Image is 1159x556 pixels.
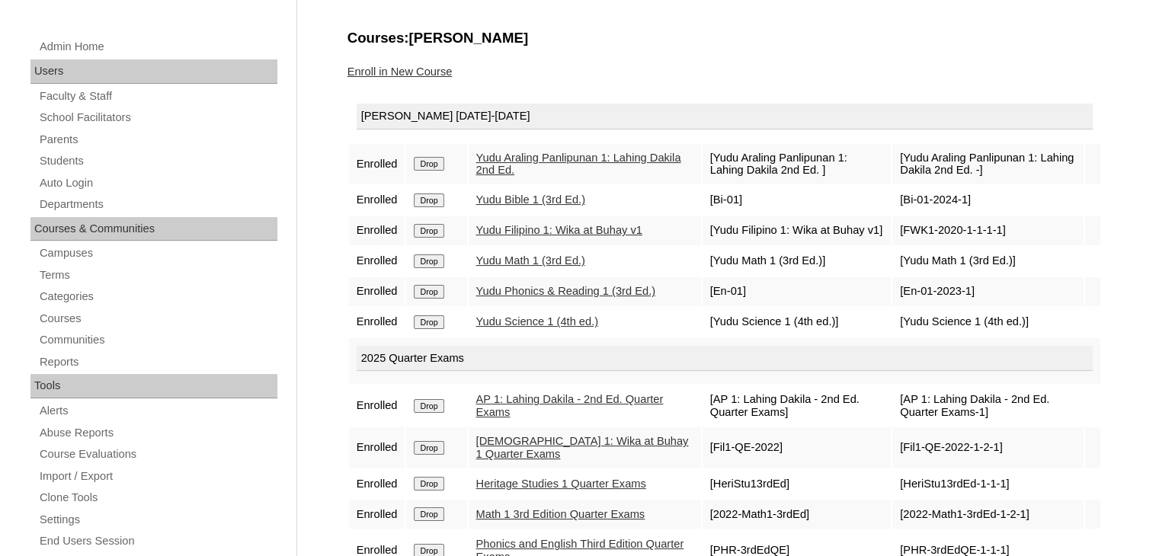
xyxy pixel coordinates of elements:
[349,469,405,498] td: Enrolled
[414,193,443,207] input: Drop
[476,285,655,297] a: Yudu Phonics & Reading 1 (3rd Ed.)
[892,277,1083,306] td: [En-01-2023-1]
[476,478,646,490] a: Heritage Studies 1 Quarter Exams
[38,37,277,56] a: Admin Home
[38,152,277,171] a: Students
[703,216,892,245] td: [Yudu Filipino 1: Wika at Buhay v1]
[349,216,405,245] td: Enrolled
[892,186,1083,215] td: [Bi-01-2024-1]
[30,374,277,398] div: Tools
[38,87,277,106] a: Faculty & Staff
[38,331,277,350] a: Communities
[703,247,892,276] td: [Yudu Math 1 (3rd Ed.)]
[892,308,1083,337] td: [Yudu Science 1 (4th ed.)]
[892,469,1083,498] td: [HeriStu13rdEd-1-1-1]
[349,277,405,306] td: Enrolled
[476,193,585,206] a: Yudu Bible 1 (3rd Ed.)
[892,385,1083,426] td: [AP 1: Lahing Dakila - 2nd Ed. Quarter Exams-1]
[476,508,645,520] a: Math 1 3rd Edition Quarter Exams
[476,435,689,460] a: [DEMOGRAPHIC_DATA] 1: Wika at Buhay 1 Quarter Exams
[38,401,277,420] a: Alerts
[703,500,892,529] td: [2022-Math1-3rdEd]
[703,385,892,426] td: [AP 1: Lahing Dakila - 2nd Ed. Quarter Exams]
[347,66,453,78] a: Enroll in New Course
[476,224,642,236] a: Yudu Filipino 1: Wika at Buhay v1
[349,144,405,184] td: Enrolled
[414,254,443,268] input: Drop
[414,441,443,455] input: Drop
[476,393,664,418] a: AP 1: Lahing Dakila - 2nd Ed. Quarter Exams
[349,500,405,529] td: Enrolled
[892,427,1083,468] td: [Fil1-QE-2022-1-2-1]
[38,108,277,127] a: School Facilitators
[703,277,892,306] td: [En-01]
[349,247,405,276] td: Enrolled
[38,309,277,328] a: Courses
[38,266,277,285] a: Terms
[476,315,599,328] a: Yudu Science 1 (4th ed.)
[38,287,277,306] a: Categories
[38,532,277,551] a: End Users Session
[38,510,277,529] a: Settings
[349,385,405,426] td: Enrolled
[38,130,277,149] a: Parents
[892,500,1083,529] td: [2022-Math1-3rdEd-1-2-1]
[38,467,277,486] a: Import / Export
[347,28,1102,48] h3: Courses:[PERSON_NAME]
[892,247,1083,276] td: [Yudu Math 1 (3rd Ed.)]
[703,144,892,184] td: [Yudu Araling Panlipunan 1: Lahing Dakila 2nd Ed. ]
[892,144,1083,184] td: [Yudu Araling Panlipunan 1: Lahing Dakila 2nd Ed. -]
[38,353,277,372] a: Reports
[38,423,277,443] a: Abuse Reports
[414,477,443,490] input: Drop
[349,308,405,337] td: Enrolled
[349,186,405,215] td: Enrolled
[414,157,443,171] input: Drop
[414,224,443,238] input: Drop
[414,315,443,329] input: Drop
[703,427,892,468] td: [Fil1-QE-2022]
[349,427,405,468] td: Enrolled
[30,217,277,241] div: Courses & Communities
[703,469,892,498] td: [HeriStu13rdEd]
[414,399,443,413] input: Drop
[476,152,681,177] a: Yudu Araling Panlipunan 1: Lahing Dakila 2nd Ed.
[703,308,892,337] td: [Yudu Science 1 (4th ed.)]
[892,216,1083,245] td: [FWK1-2020-1-1-1-1]
[38,445,277,464] a: Course Evaluations
[38,244,277,263] a: Campuses
[357,104,1093,129] div: [PERSON_NAME] [DATE]-[DATE]
[30,59,277,84] div: Users
[414,507,443,521] input: Drop
[414,285,443,299] input: Drop
[703,186,892,215] td: [Bi-01]
[357,346,1093,372] div: 2025 Quarter Exams
[38,174,277,193] a: Auto Login
[476,254,585,267] a: Yudu Math 1 (3rd Ed.)
[38,488,277,507] a: Clone Tools
[38,195,277,214] a: Departments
